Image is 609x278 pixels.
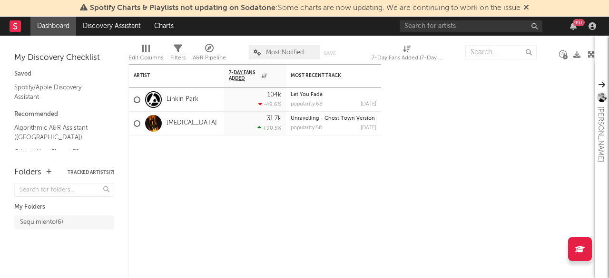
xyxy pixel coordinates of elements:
[14,82,105,102] a: Spotify/Apple Discovery Assistant
[76,17,147,36] a: Discovery Assistant
[14,215,114,230] a: Seguimiento(6)
[193,40,226,68] div: A&R Pipeline
[291,92,323,97] a: Let You Fade
[170,40,186,68] div: Filters
[400,20,542,32] input: Search for artists
[14,147,105,157] a: Critical Algo Chart / ES
[14,52,114,64] div: My Discovery Checklist
[361,125,376,131] div: [DATE]
[291,92,376,97] div: Let You Fade
[134,73,205,78] div: Artist
[90,4,521,12] span: : Some charts are now updating. We are continuing to work on the issue
[570,22,577,30] button: 99+
[324,51,336,56] button: Save
[14,123,105,142] a: Algorithmic A&R Assistant ([GEOGRAPHIC_DATA])
[68,170,114,175] button: Tracked Artists(7)
[14,68,114,80] div: Saved
[267,92,281,98] div: 104k
[465,45,537,59] input: Search...
[595,106,606,162] div: [PERSON_NAME]
[257,125,281,131] div: +90.5 %
[14,183,114,197] input: Search for folders...
[291,116,375,121] a: Unravelling - Ghost Town Version
[14,167,41,178] div: Folders
[167,96,198,104] a: Linkin Park
[291,125,322,131] div: popularity: 58
[266,49,304,56] span: Most Notified
[90,4,275,12] span: Spotify Charts & Playlists not updating on Sodatone
[523,4,529,12] span: Dismiss
[128,40,163,68] div: Edit Columns
[147,17,180,36] a: Charts
[229,70,259,81] span: 7-Day Fans Added
[170,52,186,64] div: Filters
[258,101,281,107] div: -49.6 %
[267,115,281,122] div: 31.7k
[573,19,585,26] div: 99 +
[167,119,217,127] a: [MEDICAL_DATA]
[291,116,376,121] div: Unravelling - Ghost Town Version
[30,17,76,36] a: Dashboard
[193,52,226,64] div: A&R Pipeline
[372,40,443,68] div: 7-Day Fans Added (7-Day Fans Added)
[20,217,63,228] div: Seguimiento ( 6 )
[14,109,114,120] div: Recommended
[291,102,323,107] div: popularity: 68
[14,201,114,213] div: My Folders
[128,52,163,64] div: Edit Columns
[361,102,376,107] div: [DATE]
[291,73,362,78] div: Most Recent Track
[372,52,443,64] div: 7-Day Fans Added (7-Day Fans Added)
